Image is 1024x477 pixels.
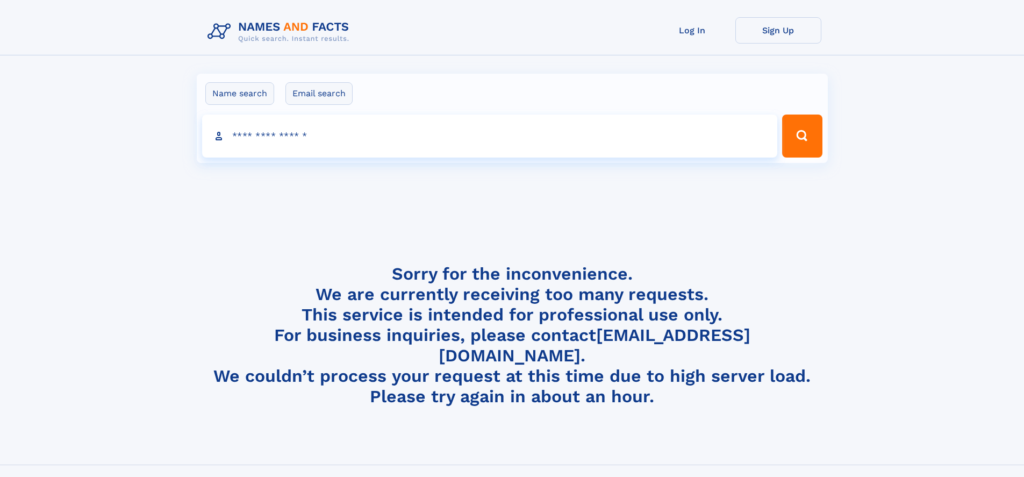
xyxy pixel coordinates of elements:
[202,115,778,158] input: search input
[649,17,735,44] a: Log In
[439,325,750,366] a: [EMAIL_ADDRESS][DOMAIN_NAME]
[205,82,274,105] label: Name search
[285,82,353,105] label: Email search
[203,17,358,46] img: Logo Names and Facts
[203,264,821,407] h4: Sorry for the inconvenience. We are currently receiving too many requests. This service is intend...
[735,17,821,44] a: Sign Up
[782,115,822,158] button: Search Button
